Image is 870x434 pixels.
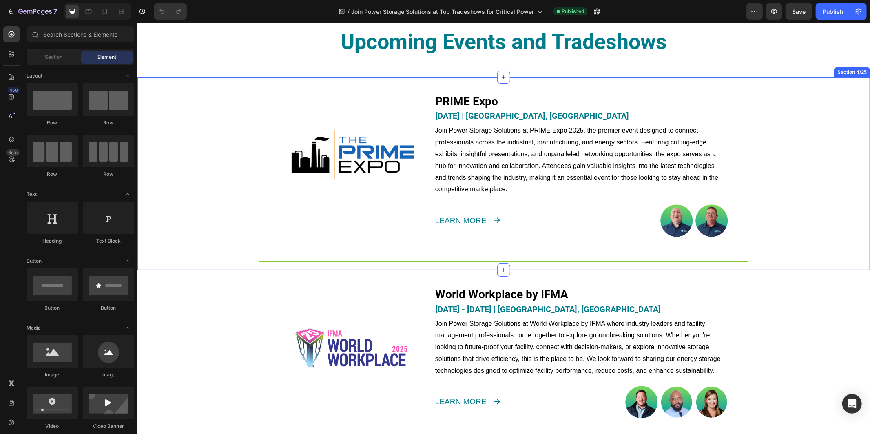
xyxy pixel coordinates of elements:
span: Element [97,53,116,61]
span: Text [27,190,37,198]
span: Toggle open [121,255,134,268]
span: Layout [27,72,42,80]
div: Text Block [83,237,134,245]
div: Button [83,304,134,312]
div: Beta [6,149,20,156]
a: World Workplace by IFMA [298,265,431,278]
a: LEARN MORE [298,374,349,383]
button: Publish [816,3,850,20]
div: Row [83,119,134,126]
div: Publish [823,7,843,16]
span: Toggle open [121,188,134,201]
div: Video Banner [83,423,134,430]
span: Button [27,257,42,265]
div: Image [27,371,78,379]
span: Published [562,8,584,15]
span: Join Power Storage Solutions at Top Tradeshows for Critical Power [351,7,534,16]
img: Barbara_Gonzales_Profile_Pic.png [558,363,591,396]
span: Toggle open [121,69,134,82]
button: 7 [3,3,61,20]
div: 450 [8,87,20,93]
strong: [DATE] | [GEOGRAPHIC_DATA], [GEOGRAPHIC_DATA] [298,88,491,98]
div: Row [27,170,78,178]
button: Save [786,3,812,20]
p: 7 [53,7,57,16]
span: Media [27,324,41,332]
div: Section 4/25 [698,46,731,53]
div: Row [83,170,134,178]
img: gempages_523498509446415604-195b99f9-7ad0-4590-bf3d-7524e33dd1de.png [523,182,556,214]
strong: [DATE] - [DATE] | [GEOGRAPHIC_DATA], [GEOGRAPHIC_DATA] [298,281,523,291]
div: Open Intercom Messenger [842,394,862,414]
div: Heading [27,237,78,245]
span: / [348,7,350,16]
span: Join Power Storage Solutions at PRIME Expo 2025, the premier event designed to connect profession... [298,104,581,170]
div: Row [27,119,78,126]
span: Save [793,8,806,15]
div: Undo/Redo [154,3,187,20]
iframe: Design area [137,23,870,434]
span: Toggle open [121,321,134,334]
img: gempages_523498509446415604-eec61f9d-fb63-4428-bcce-14a6faf0553f.png [558,182,591,214]
div: Button [27,304,78,312]
img: Will_Hamilton_Profile_Pic.png [488,363,520,396]
img: Manny_Carter_Profile_Pic.png [523,363,556,396]
span: Section [45,53,63,61]
span: Join Power Storage Solutions at World Workplace by IFMA where industry leaders and facility manag... [298,297,583,351]
img: gempages_523498509446415604-434d4c1a-aa55-47b3-ba86-47ef9dd5fd30.png [154,263,277,386]
a: PRIME Expo [298,72,361,85]
div: Video [27,423,78,430]
img: gempages_523498509446415604-48b8a5da-bb0b-475c-bf09-5bdaece11979.png [154,71,277,193]
div: Image [83,371,134,379]
a: LEARN MORE [298,193,349,202]
input: Search Sections & Elements [27,26,134,42]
